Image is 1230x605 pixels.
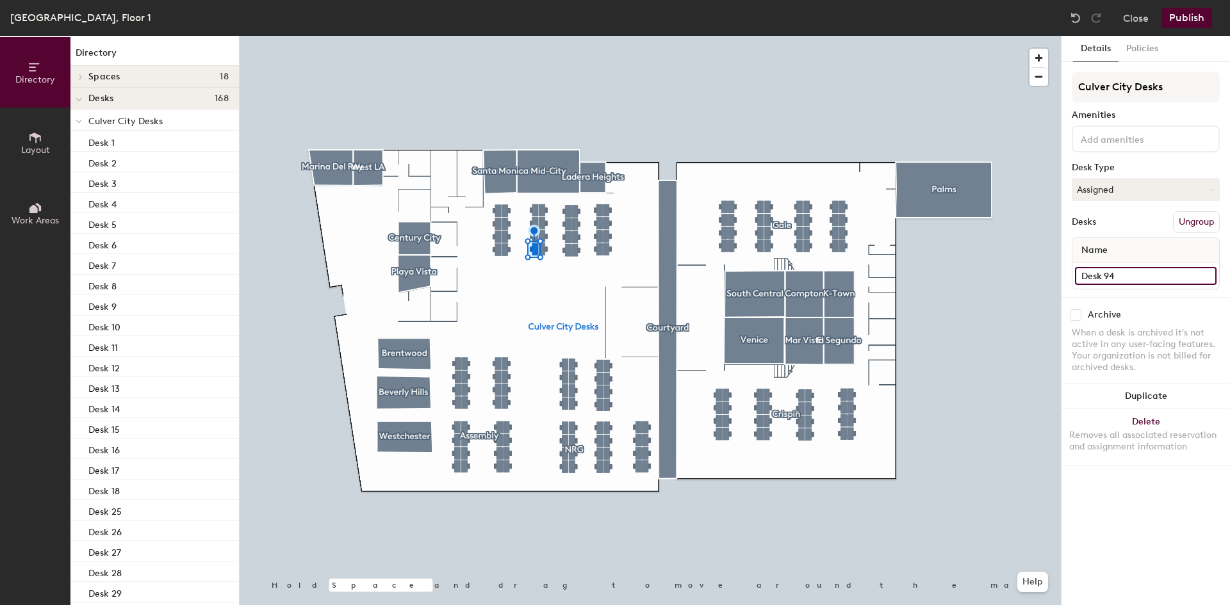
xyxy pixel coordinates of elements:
[88,257,116,271] p: Desk 7
[215,93,229,104] span: 168
[88,298,117,312] p: Desk 9
[88,154,117,169] p: Desk 2
[88,72,120,82] span: Spaces
[88,564,122,579] p: Desk 28
[1072,217,1096,227] div: Desks
[10,10,151,26] div: [GEOGRAPHIC_DATA], Floor 1
[88,236,117,251] p: Desk 6
[1069,12,1082,24] img: Undo
[88,544,121,558] p: Desk 27
[88,359,120,374] p: Desk 12
[1088,310,1121,320] div: Archive
[88,462,119,476] p: Desk 17
[88,175,117,190] p: Desk 3
[70,46,239,66] h1: Directory
[88,380,120,394] p: Desk 13
[88,503,122,517] p: Desk 25
[1075,267,1217,285] input: Unnamed desk
[88,400,120,415] p: Desk 14
[88,277,117,292] p: Desk 8
[1069,430,1222,453] div: Removes all associated reservation and assignment information
[88,339,118,353] p: Desk 11
[1075,239,1114,262] span: Name
[12,215,59,226] span: Work Areas
[88,441,120,456] p: Desk 16
[1123,8,1149,28] button: Close
[88,482,120,497] p: Desk 18
[1119,36,1166,62] button: Policies
[88,216,117,230] p: Desk 5
[88,318,120,333] p: Desk 10
[1062,409,1230,465] button: DeleteRemoves all associated reservation and assignment information
[1090,12,1103,24] img: Redo
[1173,211,1220,233] button: Ungroup
[88,116,163,127] span: Culver City Desks
[1073,36,1119,62] button: Details
[88,134,115,149] p: Desk 1
[15,74,55,85] span: Directory
[88,195,117,210] p: Desk 4
[88,421,120,435] p: Desk 15
[1161,8,1212,28] button: Publish
[1062,383,1230,409] button: Duplicate
[88,523,122,538] p: Desk 26
[21,145,50,156] span: Layout
[88,93,113,104] span: Desks
[88,585,122,599] p: Desk 29
[1017,572,1048,592] button: Help
[1078,131,1193,146] input: Add amenities
[1072,110,1220,120] div: Amenities
[1072,163,1220,173] div: Desk Type
[1072,178,1220,201] button: Assigned
[1072,327,1220,373] div: When a desk is archived it's not active in any user-facing features. Your organization is not bil...
[220,72,229,82] span: 18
